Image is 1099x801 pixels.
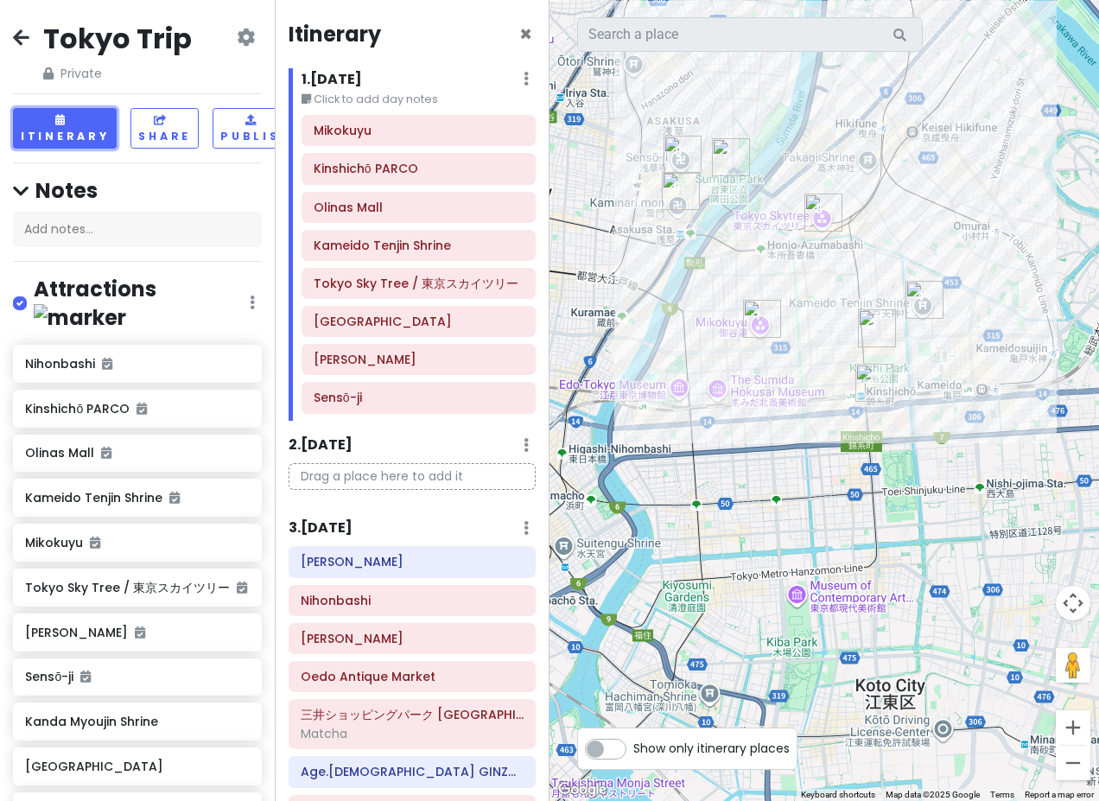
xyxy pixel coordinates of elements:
div: Olinas Mall [858,309,896,347]
img: marker [34,304,126,331]
h6: Mikokuyu [25,535,249,550]
i: Added to itinerary [101,447,111,459]
h6: Kinshichō PARCO [25,401,249,416]
button: Share [130,108,199,149]
h4: Notes [13,177,262,204]
div: Kinshichō PARCO [855,364,893,402]
h6: Oedo Antique Market [301,669,524,684]
h6: Hatoya Asakusa [314,352,524,367]
h6: Sensō-ji [314,390,524,405]
h6: Nihonbashi [25,356,249,372]
h6: 3 . [DATE] [289,519,353,537]
h6: Tokyo Sky Tree / 東京スカイツリー [25,580,249,595]
h6: Tokyo Sky Tree / 東京スカイツリー [314,276,524,291]
p: Drag a place here to add it [289,463,536,490]
button: Publish [213,108,298,149]
h6: Age.3 GINZA (Fried Bread Cafe) [301,764,524,779]
a: Report a map error [1025,790,1094,799]
h6: 2 . [DATE] [289,436,353,455]
div: Matcha [301,726,524,741]
i: Added to itinerary [135,626,145,639]
button: Map camera controls [1056,586,1090,620]
h6: Sensō-ji [25,669,249,684]
div: Hatoya Asakusa [712,138,750,176]
h6: Olinas Mall [314,200,524,215]
h2: Tokyo Trip [43,21,192,57]
h6: 三井ショッピングパーク 銀座ベルビア館 [301,707,524,722]
h6: Kameido Tenjin Shrine [314,238,524,253]
i: Added to itinerary [90,537,100,549]
h4: Itinerary [289,21,381,48]
h6: Nakamise Shopping Street [314,314,524,329]
div: Add notes... [13,211,262,247]
small: Click to add day notes [302,91,536,108]
i: Added to itinerary [137,403,147,415]
input: Search a place [577,17,923,52]
button: Keyboard shortcuts [801,789,875,801]
h6: Nihonbashi [301,593,524,608]
h6: [GEOGRAPHIC_DATA] [25,759,249,774]
i: Added to itinerary [237,582,247,594]
h6: Mikokuyu [314,123,524,138]
span: Show only itinerary places [633,739,790,758]
h6: Kanda Myoujin Shrine [25,714,249,729]
button: Zoom in [1056,710,1090,745]
h6: Nikoniko mazemen [301,554,524,569]
i: Added to itinerary [169,492,180,504]
div: Sensō-ji [664,136,702,174]
div: Kameido Tenjin Shrine [905,281,943,319]
button: Itinerary [13,108,117,149]
span: Map data ©2025 Google [886,790,980,799]
h4: Attractions [34,276,250,331]
i: Added to itinerary [80,671,91,683]
h6: Olinas Mall [25,445,249,461]
h6: [PERSON_NAME] [25,625,249,640]
i: Added to itinerary [102,358,112,370]
button: Zoom out [1056,746,1090,780]
div: Tokyo Sky Tree / 東京スカイツリー [804,194,842,232]
button: Close [519,24,532,45]
h6: Kinshichō PARCO [314,161,524,176]
h6: 1 . [DATE] [302,71,362,89]
img: Google [554,779,611,801]
span: Close itinerary [519,20,532,48]
h6: KITTE Marunouchi [301,631,524,646]
button: Drag Pegman onto the map to open Street View [1056,648,1090,683]
span: Private [43,64,192,83]
div: Nakamise Shopping Street [662,172,700,210]
a: Terms (opens in new tab) [990,790,1014,799]
h6: Kameido Tenjin Shrine [25,490,249,505]
a: Open this area in Google Maps (opens a new window) [554,779,611,801]
div: Mikokuyu [743,300,781,338]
